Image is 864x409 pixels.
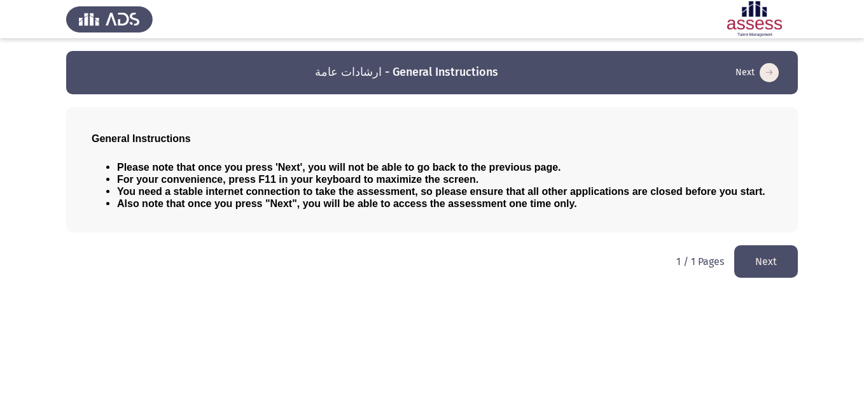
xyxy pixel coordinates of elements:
[734,245,798,278] button: load next page
[66,1,153,37] img: Assess Talent Management logo
[117,198,577,209] span: Also note that once you press "Next", you will be able to access the assessment one time only.
[92,133,191,144] span: General Instructions
[315,64,498,80] h3: ارشادات عامة - General Instructions
[732,62,783,83] button: load next page
[117,174,478,185] span: For your convenience, press F11 in your keyboard to maximize the screen.
[711,1,798,37] img: Assessment logo of ASSESS Employability - EBI
[117,186,765,197] span: You need a stable internet connection to take the assessment, so please ensure that all other app...
[117,162,561,173] span: Please note that once you press 'Next', you will not be able to go back to the previous page.
[676,255,724,268] p: 1 / 1 Pages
